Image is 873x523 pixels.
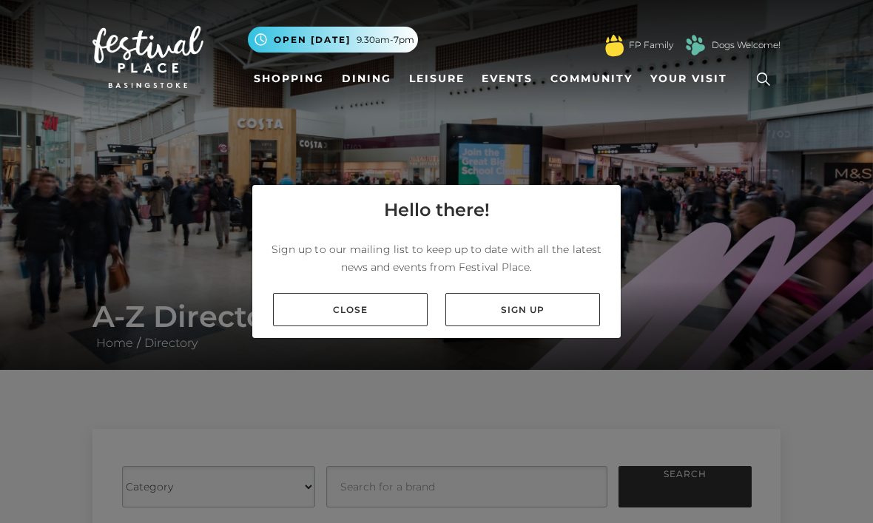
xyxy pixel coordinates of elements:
[545,65,638,92] a: Community
[248,65,330,92] a: Shopping
[264,240,609,276] p: Sign up to our mailing list to keep up to date with all the latest news and events from Festival ...
[92,26,203,88] img: Festival Place Logo
[712,38,781,52] a: Dogs Welcome!
[384,197,490,223] h4: Hello there!
[644,65,741,92] a: Your Visit
[476,65,539,92] a: Events
[403,65,471,92] a: Leisure
[445,293,600,326] a: Sign up
[650,71,727,87] span: Your Visit
[336,65,397,92] a: Dining
[273,293,428,326] a: Close
[248,27,418,53] button: Open [DATE] 9.30am-7pm
[274,33,351,47] span: Open [DATE]
[357,33,414,47] span: 9.30am-7pm
[629,38,673,52] a: FP Family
